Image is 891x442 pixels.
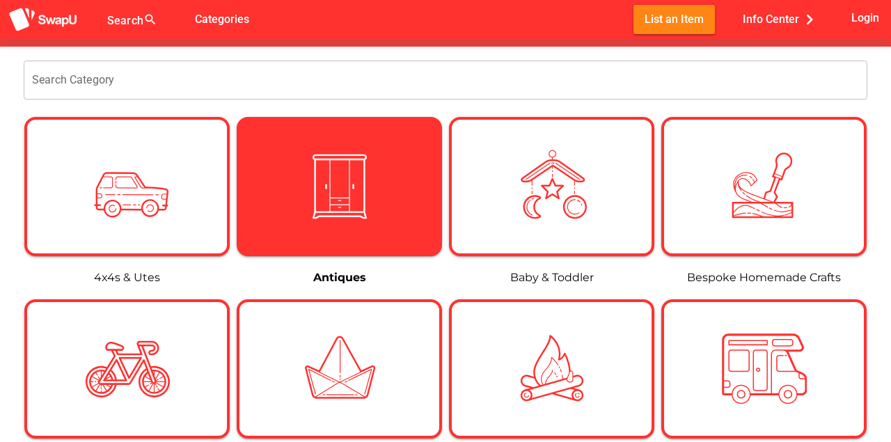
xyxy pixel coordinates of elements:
input: Search Category [32,61,859,100]
a: Baby & Toddler [510,271,594,284]
img: aSD8y5uGLpzPJLYTcYcjNu3laj1c05W5KWf0Ds+Za8uybjssssuu+yyyy677LKX2n+PWMSDJ9a87AAAAABJRU5ErkJggg== [8,7,78,33]
a: 4x4s & Utes [94,271,160,284]
i: false [174,11,191,28]
a: Antiques [313,271,366,284]
a: Categories [184,12,260,25]
button: List an Item [633,5,715,33]
span: Login [851,8,879,27]
span: List an Item [645,10,704,29]
button: Categories [184,5,260,33]
span: Categories [195,8,249,31]
button: Login [849,5,883,31]
a: Bespoke Homemade Crafts [687,271,841,284]
span: Info Center [743,8,820,31]
i: chevron_right [799,9,820,30]
button: Info Center [732,5,831,33]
